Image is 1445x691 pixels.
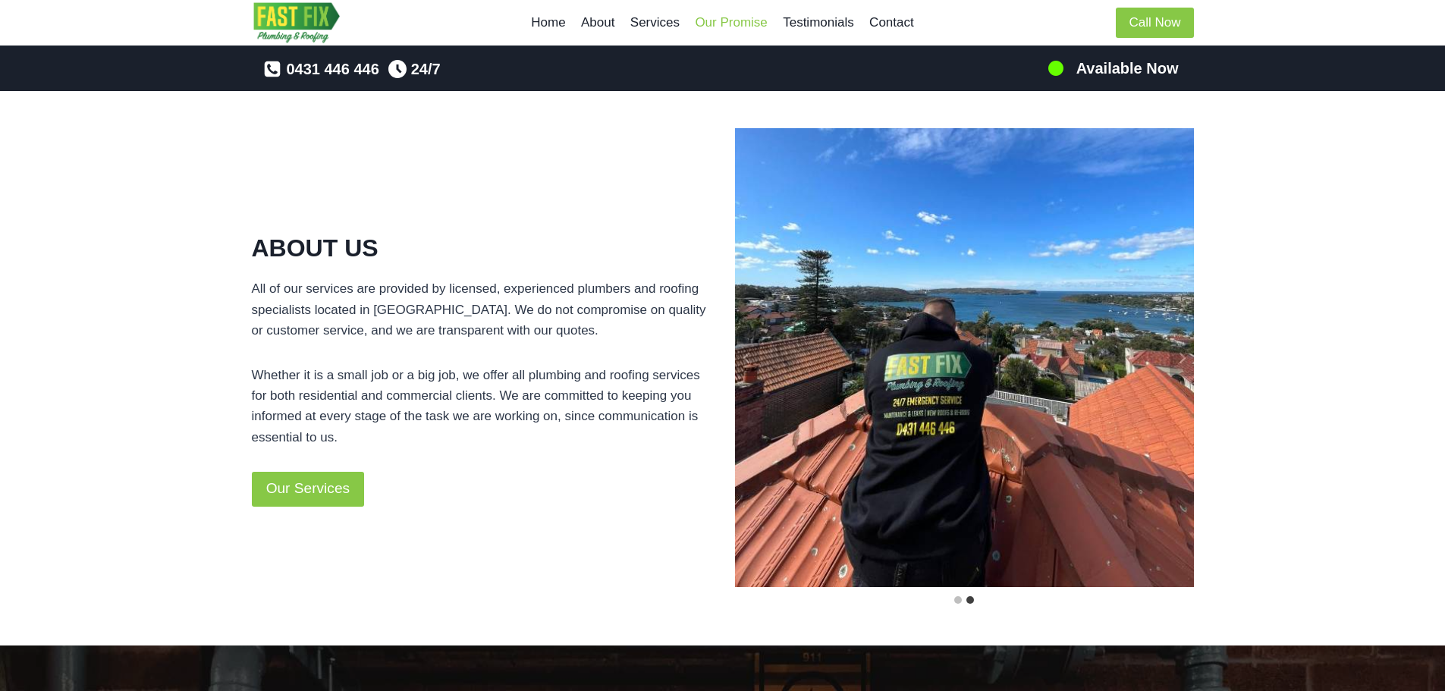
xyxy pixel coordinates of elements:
[263,57,379,81] a: 0431 446 446
[862,5,922,41] a: Contact
[286,57,379,81] span: 0431 446 446
[266,477,350,501] span: Our Services
[252,365,711,448] p: Whether it is a small job or a big job, we offer all plumbing and roofing services for both resid...
[252,472,365,507] a: Our Services
[735,593,1194,606] ul: Select a slide to show
[523,5,573,41] a: Home
[735,340,759,376] button: Previous slide
[623,5,688,41] a: Services
[1116,8,1193,39] a: Call Now
[523,5,922,41] nav: Primary Navigation
[1047,59,1065,77] img: 100-percents.png
[252,230,711,266] h1: ABOUT US
[1076,57,1179,80] h5: Available Now
[954,596,962,604] button: Go to slide 1
[252,278,711,341] p: All of our services are provided by licensed, experienced plumbers and roofing specialists locate...
[966,596,974,604] button: Go to slide 2
[411,57,441,81] span: 24/7
[735,128,1194,587] div: 2 of 2
[573,5,623,41] a: About
[687,5,775,41] a: Our Promise
[775,5,862,41] a: Testimonials
[1170,340,1194,376] button: Go to first slide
